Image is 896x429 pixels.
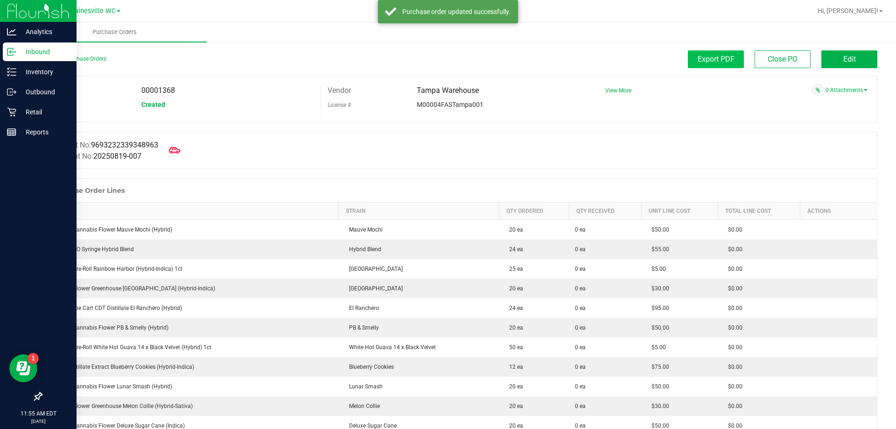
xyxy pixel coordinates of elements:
[647,422,669,429] span: $50.00
[28,353,39,364] iframe: Resource center unread badge
[723,324,742,331] span: $0.00
[42,203,339,220] th: Item
[417,101,483,108] span: M00004FASTampa001
[768,55,798,63] span: Close PO
[141,86,175,95] span: 00001368
[48,245,333,253] div: SW 1g FSO Syringe Hybrid Blend
[328,98,351,112] label: License #
[16,86,72,98] p: Outbound
[723,246,742,253] span: $0.00
[688,50,744,68] button: Export PDF
[641,203,718,220] th: Unit Line Cost
[48,225,333,234] div: FT 3.5g Cannabis Flower Mauve Mochi (Hybrid)
[504,285,523,292] span: 20 ea
[723,285,742,292] span: $0.00
[818,7,878,14] span: Hi, [PERSON_NAME]!
[504,246,523,253] span: 24 ea
[344,403,380,409] span: Melon Collie
[165,141,184,160] span: Mark as Arrived
[575,265,586,273] span: 0 ea
[575,324,586,332] span: 0 ea
[575,343,586,352] span: 0 ea
[48,343,333,352] div: FT 0.5g Pre-Roll White Hot Guava 14 x Black Velvet (Hybrid) 1ct
[647,324,669,331] span: $50.00
[80,28,149,36] span: Purchase Orders
[93,152,141,161] span: 20250819-007
[723,383,742,390] span: $0.00
[7,127,16,137] inline-svg: Reports
[800,203,877,220] th: Actions
[826,87,868,93] a: 0 Attachments
[723,422,742,429] span: $0.00
[22,22,207,42] a: Purchase Orders
[344,364,394,370] span: Blueberry Cookies
[647,266,666,272] span: $5.00
[504,344,523,351] span: 50 ea
[16,66,72,77] p: Inventory
[723,266,742,272] span: $0.00
[723,403,742,409] span: $0.00
[91,141,158,149] span: 9693232339348963
[821,50,877,68] button: Edit
[647,226,669,233] span: $50.00
[569,203,642,220] th: Qty Received
[647,403,669,409] span: $30.00
[339,203,499,220] th: Strain
[328,84,351,98] label: Vendor
[723,305,742,311] span: $0.00
[49,140,158,151] label: Manifest No:
[647,383,669,390] span: $50.00
[344,422,397,429] span: Deluxe Sugar Cane
[504,305,523,311] span: 24 ea
[504,226,523,233] span: 20 ea
[344,226,383,233] span: Mauve Mochi
[48,265,333,273] div: FT 0.5g Pre-Roll Rainbow Harbor (Hybrid-Indica) 1ct
[499,203,569,220] th: Qty Ordered
[504,403,523,409] span: 20 ea
[16,46,72,57] p: Inbound
[504,422,523,429] span: 20 ea
[48,402,333,410] div: FD 3.5g Flower Greenhouse Melon Collie (Hybrid-Sativa)
[504,266,523,272] span: 25 ea
[843,55,856,63] span: Edit
[698,55,735,63] span: Export PDF
[51,187,125,194] h1: Purchase Order Lines
[48,382,333,391] div: FT 3.5g Cannabis Flower Lunar Smash (Hybrid)
[575,382,586,391] span: 0 ea
[344,285,403,292] span: [GEOGRAPHIC_DATA]
[647,246,669,253] span: $55.00
[4,409,72,418] p: 11:55 AM EDT
[344,246,381,253] span: Hybrid Blend
[647,285,669,292] span: $30.00
[70,7,116,15] span: Gainesville WC
[7,27,16,36] inline-svg: Analytics
[575,284,586,293] span: 0 ea
[48,324,333,332] div: FT 3.5g Cannabis Flower PB & Smelly (Hybrid)
[344,305,379,311] span: El Ranchero
[605,87,631,94] a: View More
[812,84,824,96] span: Attach a document
[16,106,72,118] p: Retail
[723,344,742,351] span: $0.00
[7,87,16,97] inline-svg: Outbound
[575,304,586,312] span: 0 ea
[718,203,800,220] th: Total Line Cost
[504,383,523,390] span: 20 ea
[504,324,523,331] span: 20 ea
[16,127,72,138] p: Reports
[647,364,669,370] span: $75.00
[4,418,72,425] p: [DATE]
[344,324,379,331] span: PB & Smelly
[49,151,141,162] label: Shipment No:
[723,364,742,370] span: $0.00
[344,383,383,390] span: Lunar Smash
[344,344,436,351] span: White Hot Guava 14 x Black Velvet
[7,47,16,56] inline-svg: Inbound
[48,284,333,293] div: FD 3.5g Flower Greenhouse [GEOGRAPHIC_DATA] (Hybrid-Indica)
[575,402,586,410] span: 0 ea
[723,226,742,233] span: $0.00
[9,354,37,382] iframe: Resource center
[7,107,16,117] inline-svg: Retail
